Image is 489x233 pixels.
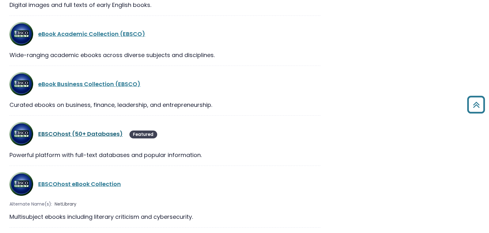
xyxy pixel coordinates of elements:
a: eBook Business Collection (EBSCO) [38,80,140,88]
div: Curated ebooks on business, finance, leadership, and entrepreneurship. [9,101,320,109]
a: Back to Top [465,99,487,110]
span: Alternate Name(s): [9,201,52,207]
span: NetLibrary [55,201,76,207]
a: eBook Academic Collection (EBSCO) [38,30,145,38]
a: EBSCOhost eBook Collection [38,180,121,188]
div: Digital images and full texts of early English books. [9,1,320,9]
span: Featured [129,131,157,139]
div: Wide-ranging academic ebooks across diverse subjects and disciplines. [9,51,320,59]
div: Powerful platform with full-text databases and popular information. [9,151,320,159]
a: EBSCOhost (50+ Databases) [38,130,123,138]
div: Multisubject ebooks including literary criticism and cybersecurity. [9,213,320,221]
